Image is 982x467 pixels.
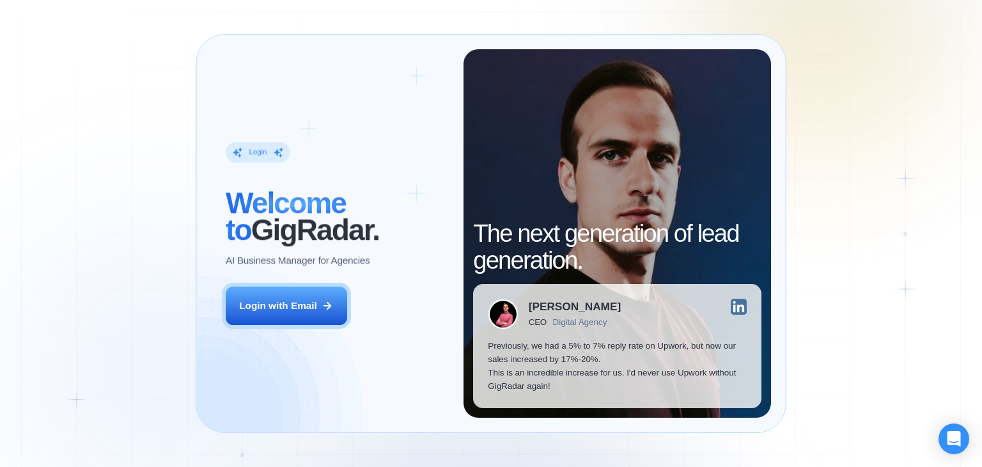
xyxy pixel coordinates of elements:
h2: ‍ GigRadar. [226,190,449,244]
p: AI Business Manager for Agencies [226,253,370,267]
span: Welcome to [226,187,346,247]
button: Login with Email [226,287,347,325]
div: Login [249,148,267,157]
div: Digital Agency [553,317,607,327]
h2: The next generation of lead generation. [473,220,761,274]
div: [PERSON_NAME] [529,301,621,312]
div: Login with Email [239,299,317,312]
p: Previously, we had a 5% to 7% reply rate on Upwork, but now our sales increased by 17%-20%. This ... [488,339,747,393]
div: CEO [529,317,547,327]
div: Open Intercom Messenger [939,423,969,454]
